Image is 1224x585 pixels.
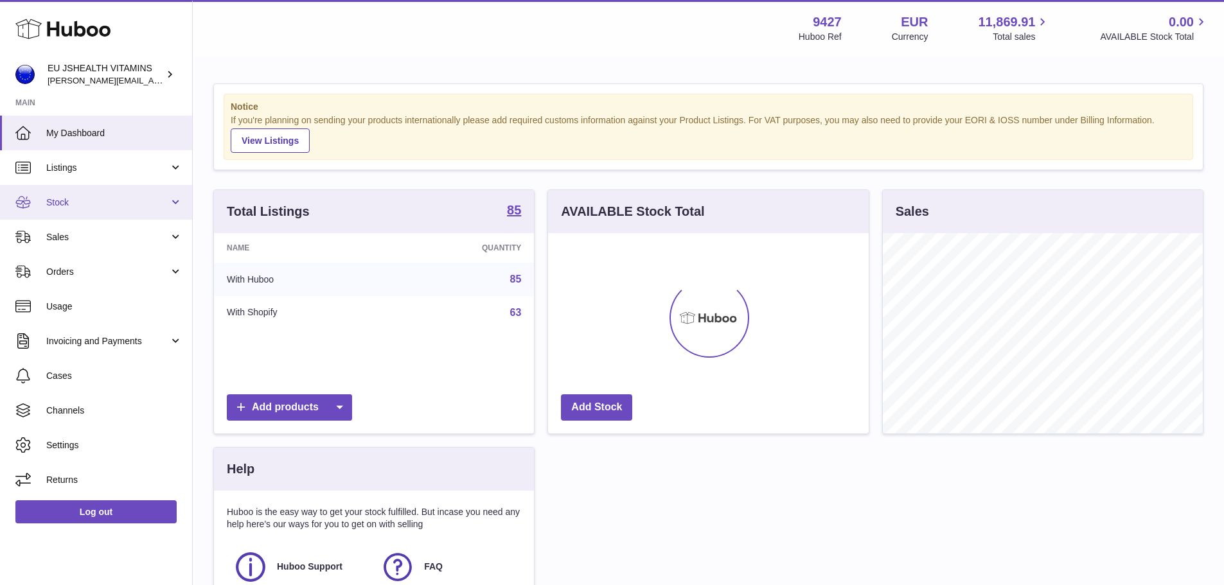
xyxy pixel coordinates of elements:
a: 63 [510,307,522,318]
h3: Help [227,460,254,478]
h3: AVAILABLE Stock Total [561,203,704,220]
h3: Sales [896,203,929,220]
div: Huboo Ref [799,31,842,43]
img: laura@jessicasepel.com [15,65,35,84]
span: Returns [46,474,182,486]
th: Quantity [387,233,535,263]
span: Huboo Support [277,561,342,573]
span: Listings [46,162,169,174]
span: Stock [46,196,169,209]
a: Add products [227,394,352,421]
span: Settings [46,439,182,451]
span: 11,869.91 [978,13,1035,31]
div: EU JSHEALTH VITAMINS [48,62,163,87]
span: Cases [46,370,182,382]
td: With Huboo [214,263,387,296]
a: 85 [507,204,521,219]
span: Channels [46,405,182,417]
a: FAQ [380,550,515,584]
a: View Listings [231,128,310,153]
strong: 85 [507,204,521,216]
span: My Dashboard [46,127,182,139]
span: Usage [46,301,182,313]
a: 11,869.91 Total sales [978,13,1050,43]
h3: Total Listings [227,203,310,220]
td: With Shopify [214,296,387,329]
span: Orders [46,266,169,278]
strong: 9427 [813,13,842,31]
a: Add Stock [561,394,632,421]
div: Currency [892,31,928,43]
a: Huboo Support [233,550,368,584]
a: 85 [510,274,522,284]
span: 0.00 [1169,13,1194,31]
span: Invoicing and Payments [46,335,169,347]
strong: EUR [901,13,928,31]
span: AVAILABLE Stock Total [1100,31,1209,43]
span: FAQ [424,561,443,573]
span: [PERSON_NAME][EMAIL_ADDRESS][DOMAIN_NAME] [48,75,258,85]
span: Sales [46,231,169,243]
p: Huboo is the easy way to get your stock fulfilled. But incase you need any help here's our ways f... [227,506,521,530]
th: Name [214,233,387,263]
div: If you're planning on sending your products internationally please add required customs informati... [231,114,1186,153]
span: Total sales [993,31,1050,43]
a: Log out [15,500,177,523]
a: 0.00 AVAILABLE Stock Total [1100,13,1209,43]
strong: Notice [231,101,1186,113]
